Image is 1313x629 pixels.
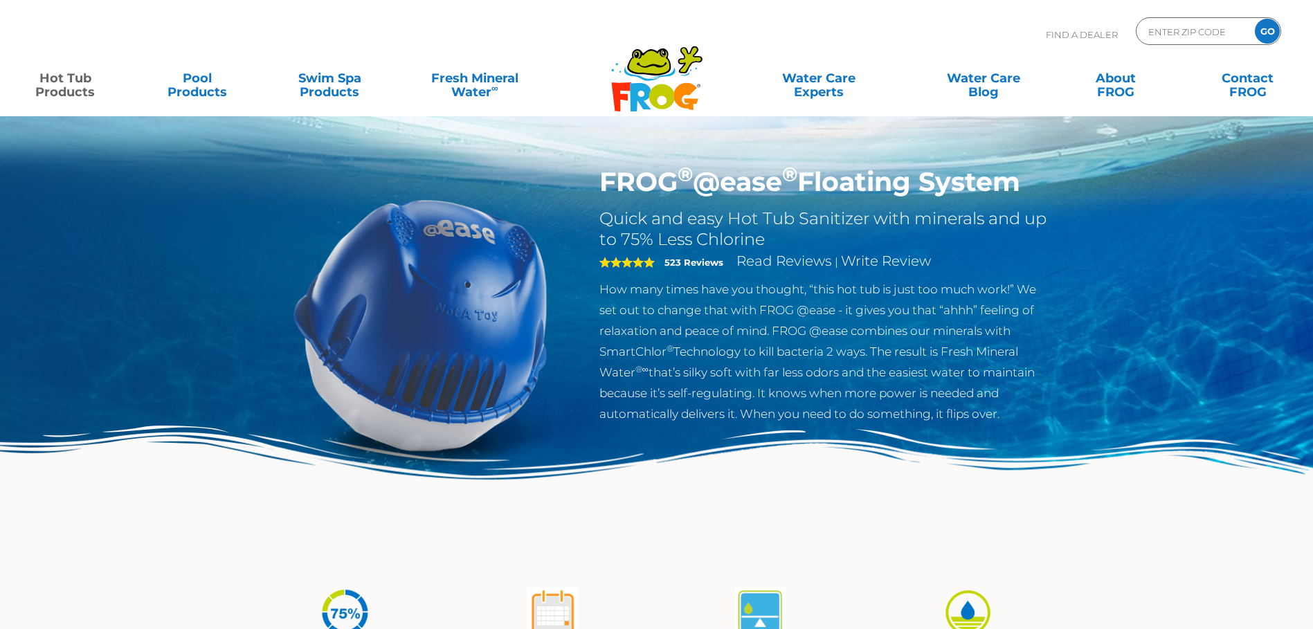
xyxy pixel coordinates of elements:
[599,257,655,268] span: 5
[14,64,117,92] a: Hot TubProducts
[604,28,710,112] img: Frog Products Logo
[146,64,249,92] a: PoolProducts
[599,208,1051,250] h2: Quick and easy Hot Tub Sanitizer with minerals and up to 75% Less Chlorine
[1196,64,1299,92] a: ContactFROG
[667,343,673,354] sup: ®
[736,253,832,269] a: Read Reviews
[635,364,649,374] sup: ®∞
[278,64,381,92] a: Swim SpaProducts
[491,82,498,93] sup: ∞
[678,162,693,186] sup: ®
[262,166,579,483] img: hot-tub-product-atease-system.png
[599,279,1051,424] p: How many times have you thought, “this hot tub is just too much work!” We set out to change that ...
[782,162,797,186] sup: ®
[932,64,1035,92] a: Water CareBlog
[1064,64,1167,92] a: AboutFROG
[410,64,539,92] a: Fresh MineralWater∞
[599,166,1051,198] h1: FROG @ease Floating System
[736,64,903,92] a: Water CareExperts
[1255,19,1280,44] input: GO
[664,257,723,268] strong: 523 Reviews
[1046,17,1118,52] p: Find A Dealer
[835,255,838,268] span: |
[841,253,931,269] a: Write Review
